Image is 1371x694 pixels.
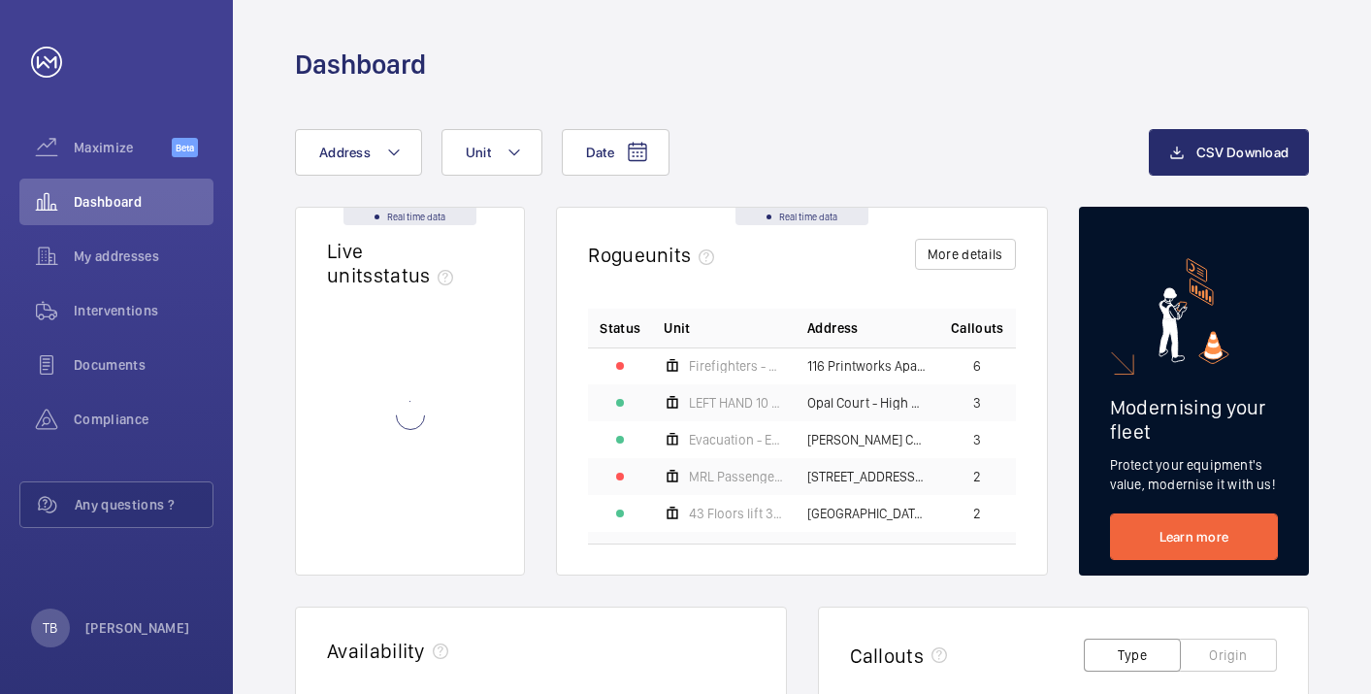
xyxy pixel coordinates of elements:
p: TB [43,618,57,638]
span: Address [807,318,858,338]
span: 43 Floors lift 3 right hand [689,507,784,520]
span: Date [586,145,614,160]
span: Interventions [74,301,213,320]
p: Protect your equipment's value, modernise it with us! [1110,455,1278,494]
span: Address [319,145,371,160]
h2: Callouts [850,644,925,668]
p: [PERSON_NAME] [85,618,190,638]
span: Unit [466,145,491,160]
div: Real time data [735,208,868,225]
h2: Rogue [588,243,722,267]
button: Type [1084,639,1181,672]
button: Unit [441,129,542,176]
span: Any questions ? [75,495,212,514]
p: Status [600,318,640,338]
span: Opal Court - High Risk Building - Opal Court [807,396,928,410]
span: units [645,243,723,267]
span: 6 [973,359,981,373]
a: Learn more [1110,513,1278,560]
span: 3 [973,433,981,446]
img: marketing-card.svg [1159,258,1229,364]
span: 2 [973,507,981,520]
span: [STREET_ADDRESS] - [STREET_ADDRESS] [807,470,928,483]
span: Maximize [74,138,172,157]
span: Callouts [951,318,1004,338]
h1: Dashboard [295,47,426,83]
span: MRL Passenger Lift SELE [689,470,784,483]
button: Origin [1180,639,1277,672]
h2: Modernising your fleet [1110,395,1278,444]
span: CSV Download [1196,145,1289,160]
span: Documents [74,355,213,375]
h2: Availability [327,639,425,663]
span: [PERSON_NAME] Court - High Risk Building - [PERSON_NAME][GEOGRAPHIC_DATA] [807,433,928,446]
button: Date [562,129,669,176]
button: More details [915,239,1016,270]
span: Beta [172,138,198,157]
span: LEFT HAND 10 Floors Machine Roomless [689,396,784,410]
span: Firefighters - EPL Flats 1-65 No 1 [689,359,784,373]
span: [GEOGRAPHIC_DATA] - [GEOGRAPHIC_DATA] [807,507,928,520]
button: Address [295,129,422,176]
span: My addresses [74,247,213,266]
span: status [374,263,462,287]
h2: Live units [327,239,461,287]
span: Unit [664,318,690,338]
button: CSV Download [1149,129,1309,176]
span: Evacuation - EPL Passenger Lift No 2 [689,433,784,446]
span: Compliance [74,410,213,429]
span: 2 [973,470,981,483]
div: Real time data [343,208,476,225]
span: 3 [973,396,981,410]
span: Dashboard [74,192,213,212]
span: 116 Printworks Apartments Flats 1-65 - High Risk Building - 116 Printworks Apartments Flats 1-65 [807,359,928,373]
